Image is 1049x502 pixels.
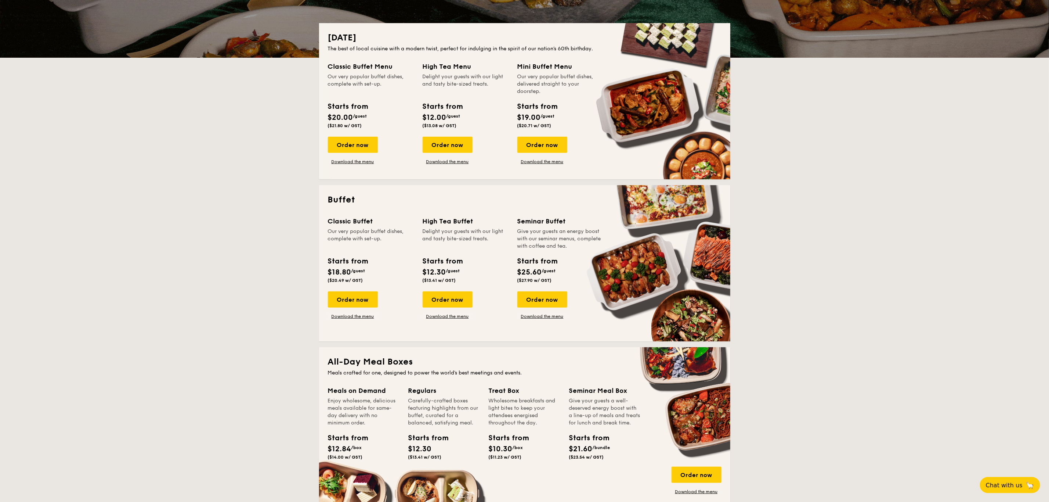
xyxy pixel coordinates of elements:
span: ($13.08 w/ GST) [423,123,457,128]
div: Starts from [328,101,368,112]
span: /guest [351,268,365,273]
span: ($20.49 w/ GST) [328,278,363,283]
span: $12.84 [328,445,351,453]
div: Order now [517,291,567,308]
div: The best of local cuisine with a modern twist, perfect for indulging in the spirit of our nation’... [328,45,721,53]
a: Download the menu [328,313,378,319]
div: Classic Buffet [328,216,414,226]
div: Order now [517,137,567,153]
div: Starts from [489,433,522,444]
span: $12.00 [423,113,446,122]
span: ($13.41 w/ GST) [423,278,456,283]
div: Starts from [517,101,557,112]
span: /guest [353,114,367,119]
span: ($13.41 w/ GST) [408,455,442,460]
a: Download the menu [423,159,473,165]
div: Seminar Buffet [517,216,603,226]
span: ($11.23 w/ GST) [489,455,522,460]
a: Download the menu [672,489,721,495]
div: Carefully-crafted boxes featuring highlights from our buffet, curated for a balanced, satisfying ... [408,397,480,427]
span: ($21.80 w/ GST) [328,123,362,128]
div: Give your guests an energy boost with our seminar menus, complete with coffee and tea. [517,228,603,250]
div: Delight your guests with our light and tasty bite-sized treats. [423,228,509,250]
div: Order now [328,291,378,308]
div: Order now [423,137,473,153]
a: Download the menu [328,159,378,165]
span: ($23.54 w/ GST) [569,455,604,460]
div: Wholesome breakfasts and light bites to keep your attendees energised throughout the day. [489,397,560,427]
span: /guest [446,114,460,119]
span: $21.60 [569,445,593,453]
div: Starts from [517,256,557,267]
div: Order now [423,291,473,308]
h2: Buffet [328,194,721,206]
span: $12.30 [423,268,446,277]
div: Give your guests a well-deserved energy boost with a line-up of meals and treats for lunch and br... [569,397,641,427]
button: Chat with us🦙 [980,477,1040,493]
div: Meals crafted for one, designed to power the world's best meetings and events. [328,369,721,377]
span: /box [513,445,523,450]
span: /guest [446,268,460,273]
span: /guest [541,114,555,119]
span: $20.00 [328,113,353,122]
span: Chat with us [986,482,1023,489]
a: Download the menu [517,159,567,165]
div: Starts from [328,433,361,444]
div: Regulars [408,386,480,396]
span: /guest [542,268,556,273]
a: Download the menu [517,313,567,319]
div: Mini Buffet Menu [517,61,603,72]
span: $10.30 [489,445,513,453]
div: Our very popular buffet dishes, complete with set-up. [328,228,414,250]
div: Our very popular buffet dishes, complete with set-up. [328,73,414,95]
div: Seminar Meal Box [569,386,641,396]
div: Treat Box [489,386,560,396]
span: $25.60 [517,268,542,277]
div: Delight your guests with our light and tasty bite-sized treats. [423,73,509,95]
span: /box [351,445,362,450]
div: Starts from [423,256,463,267]
span: 🦙 [1026,481,1034,490]
h2: All-Day Meal Boxes [328,356,721,368]
div: High Tea Buffet [423,216,509,226]
span: $19.00 [517,113,541,122]
span: $18.80 [328,268,351,277]
span: ($14.00 w/ GST) [328,455,363,460]
a: Download the menu [423,313,473,319]
div: High Tea Menu [423,61,509,72]
span: /bundle [593,445,610,450]
span: $12.30 [408,445,432,453]
h2: [DATE] [328,32,721,44]
div: Enjoy wholesome, delicious meals available for same-day delivery with no minimum order. [328,397,399,427]
div: Order now [672,467,721,483]
span: ($27.90 w/ GST) [517,278,552,283]
div: Our very popular buffet dishes, delivered straight to your doorstep. [517,73,603,95]
div: Meals on Demand [328,386,399,396]
div: Starts from [569,433,602,444]
div: Order now [328,137,378,153]
div: Classic Buffet Menu [328,61,414,72]
div: Starts from [328,256,368,267]
div: Starts from [408,433,441,444]
span: ($20.71 w/ GST) [517,123,551,128]
div: Starts from [423,101,463,112]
